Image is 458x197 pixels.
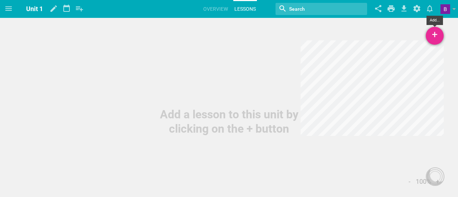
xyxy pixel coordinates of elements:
div: Set zoom level [403,177,444,186]
span: Unit 1 [26,5,43,13]
div: Add... [427,16,443,25]
a: Overview [202,1,229,17]
a: Lessons [233,1,257,17]
div: + [426,27,444,45]
button: - [405,178,414,185]
input: Search [288,4,343,14]
div: Add a lesson to this unit by clicking on the + button [157,107,301,136]
button: + [433,178,442,185]
span: 100 % [416,178,431,185]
